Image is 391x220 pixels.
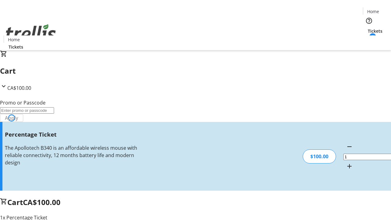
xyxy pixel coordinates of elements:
a: Tickets [4,44,28,50]
a: Home [4,36,24,43]
button: Help [363,15,375,27]
img: Orient E2E Organization 9N6DeoeNRN's Logo [4,17,58,48]
span: Tickets [9,44,23,50]
span: Home [8,36,20,43]
span: Home [367,8,379,15]
button: Cart [363,34,375,46]
button: Increment by one [343,160,356,172]
h3: Percentage Ticket [5,130,138,139]
div: $100.00 [303,149,336,163]
a: Home [363,8,383,15]
button: Decrement by one [343,141,356,153]
div: The Apollotech B340 is an affordable wireless mouse with reliable connectivity, 12 months battery... [5,144,138,166]
span: CA$100.00 [23,197,60,207]
span: Tickets [368,28,382,34]
span: CA$100.00 [7,85,31,91]
a: Tickets [363,28,387,34]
